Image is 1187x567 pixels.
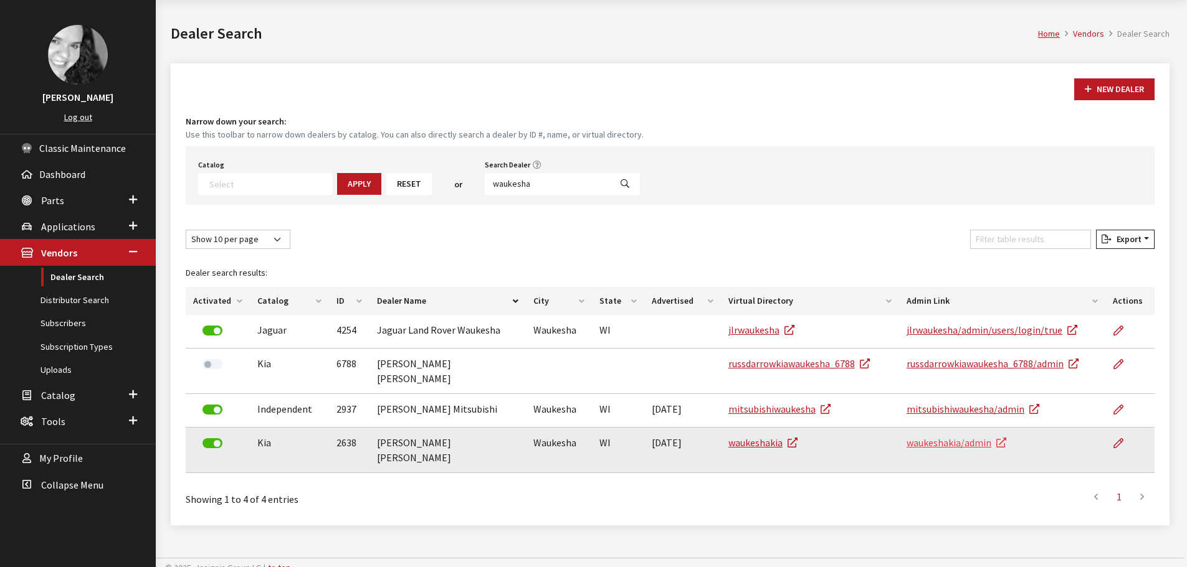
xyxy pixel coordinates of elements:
span: Parts [41,194,64,207]
td: 6788 [329,349,369,394]
a: mitsubishiwaukesha/admin [907,403,1039,415]
th: Admin Link: activate to sort column ascending [899,287,1105,315]
td: Waukesha [526,394,592,428]
th: Actions [1105,287,1155,315]
a: mitsubishiwaukesha [728,403,831,415]
button: Apply [337,173,381,195]
a: russdarrowkiawaukesha_6788/admin [907,357,1079,370]
td: Kia [250,349,329,394]
button: Reset [386,173,432,195]
td: Kia [250,428,329,473]
th: ID: activate to sort column ascending [329,287,369,315]
th: Dealer Name: activate to sort column descending [369,287,527,315]
img: Khrystal Dorton [48,25,108,85]
div: Showing 1 to 4 of 4 entries [186,483,581,507]
th: State: activate to sort column ascending [592,287,644,315]
th: Catalog: activate to sort column ascending [250,287,329,315]
caption: Dealer search results: [186,259,1155,287]
td: Jaguar [250,315,329,349]
td: Jaguar Land Rover Waukesha [369,315,527,349]
td: [PERSON_NAME] Mitsubishi [369,394,527,428]
th: Virtual Directory: activate to sort column ascending [721,287,899,315]
a: Edit Dealer [1113,349,1134,380]
li: Vendors [1060,27,1104,40]
label: Activate Dealer [203,359,222,369]
h4: Narrow down your search: [186,115,1155,128]
button: Export [1096,230,1155,249]
label: Deactivate Dealer [203,438,222,448]
a: Edit Dealer [1113,428,1134,459]
li: Dealer Search [1104,27,1170,40]
a: Home [1038,28,1060,39]
th: Activated: activate to sort column ascending [186,287,250,315]
td: Waukesha [526,428,592,473]
small: Use this toolbar to narrow down dealers by catalog. You can also directly search a dealer by ID #... [186,128,1155,141]
a: waukeshakia [728,436,798,449]
span: Classic Maintenance [39,142,126,154]
span: Applications [41,220,95,233]
td: 2937 [329,394,369,428]
input: Search [485,173,611,195]
label: Catalog [198,159,224,171]
span: Dashboard [39,168,85,180]
td: WI [592,394,644,428]
span: Tools [41,415,65,428]
input: Filter table results [970,230,1091,249]
td: [DATE] [644,428,721,473]
h3: [PERSON_NAME] [12,90,143,105]
td: Waukesha [526,315,592,349]
span: Vendors [41,247,77,260]
label: Deactivate Dealer [203,326,222,335]
label: Search Dealer [485,159,530,171]
td: [PERSON_NAME] [PERSON_NAME] [369,428,527,473]
a: waukeshakia/admin [907,436,1006,449]
a: 1 [1108,484,1130,509]
a: russdarrowkiawaukesha_6788 [728,357,870,370]
a: jlrwaukesha [728,324,794,336]
textarea: Search [209,178,331,189]
td: 2638 [329,428,369,473]
span: Collapse Menu [41,479,103,491]
td: WI [592,428,644,473]
a: jlrwaukesha/admin/users/login/true [907,324,1077,336]
span: or [454,178,462,191]
span: Catalog [41,389,75,401]
th: Advertised: activate to sort column ascending [644,287,721,315]
button: New Dealer [1074,78,1155,100]
span: Export [1112,233,1142,245]
span: My Profile [39,452,83,465]
td: 4254 [329,315,369,349]
h1: Dealer Search [171,22,1038,45]
label: Deactivate Dealer [203,405,222,415]
a: Log out [64,111,92,123]
a: Edit Dealer [1113,394,1134,425]
td: Independent [250,394,329,428]
button: Search [610,173,640,195]
td: WI [592,315,644,349]
span: Select [198,173,332,195]
td: [PERSON_NAME] [PERSON_NAME] [369,349,527,394]
th: City: activate to sort column ascending [526,287,592,315]
td: [DATE] [644,394,721,428]
a: Edit Dealer [1113,315,1134,346]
